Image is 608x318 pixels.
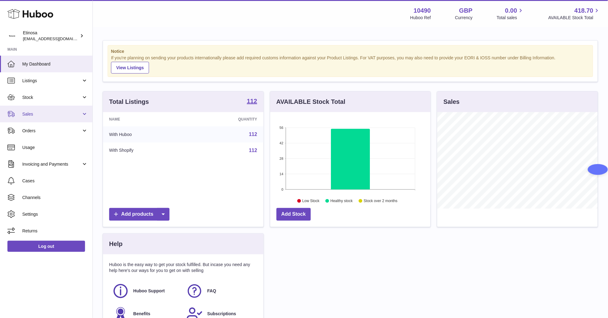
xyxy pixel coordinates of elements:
[459,6,473,15] strong: GBP
[249,132,257,137] a: 112
[22,161,81,167] span: Invoicing and Payments
[281,188,283,191] text: 0
[247,98,257,105] a: 112
[276,208,311,221] a: Add Stock
[497,15,524,21] span: Total sales
[548,6,601,21] a: 418.70 AVAILABLE Stock Total
[22,95,81,100] span: Stock
[109,98,149,106] h3: Total Listings
[22,195,88,201] span: Channels
[247,98,257,104] strong: 112
[280,157,283,160] text: 28
[548,15,601,21] span: AVAILABLE Stock Total
[249,148,257,153] a: 112
[22,111,81,117] span: Sales
[109,240,122,248] h3: Help
[111,49,590,54] strong: Notice
[414,6,431,15] strong: 10490
[103,112,190,126] th: Name
[443,98,460,106] h3: Sales
[410,15,431,21] div: Huboo Ref
[22,61,88,67] span: My Dashboard
[103,142,190,159] td: With Shopify
[455,15,473,21] div: Currency
[22,145,88,151] span: Usage
[7,241,85,252] a: Log out
[22,128,81,134] span: Orders
[276,98,345,106] h3: AVAILABLE Stock Total
[302,199,320,203] text: Low Stock
[22,211,88,217] span: Settings
[109,208,169,221] a: Add products
[280,126,283,129] text: 56
[575,6,593,15] span: 418.70
[133,288,165,294] span: Huboo Support
[7,31,17,40] img: Wolphuk@gmail.com
[111,62,149,74] a: View Listings
[364,199,397,203] text: Stock over 2 months
[207,311,236,317] span: Subscriptions
[109,262,257,273] p: Huboo is the easy way to get your stock fulfilled. But incase you need any help here's our ways f...
[280,172,283,176] text: 14
[331,199,353,203] text: Healthy stock
[103,126,190,142] td: With Huboo
[22,78,81,84] span: Listings
[23,36,91,41] span: [EMAIL_ADDRESS][DOMAIN_NAME]
[111,55,590,74] div: If you're planning on sending your products internationally please add required customs informati...
[133,311,150,317] span: Benefits
[22,228,88,234] span: Returns
[186,283,254,299] a: FAQ
[505,6,517,15] span: 0.00
[280,141,283,145] text: 42
[23,30,79,42] div: Etinosa
[497,6,524,21] a: 0.00 Total sales
[190,112,263,126] th: Quantity
[207,288,216,294] span: FAQ
[22,178,88,184] span: Cases
[112,283,180,299] a: Huboo Support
